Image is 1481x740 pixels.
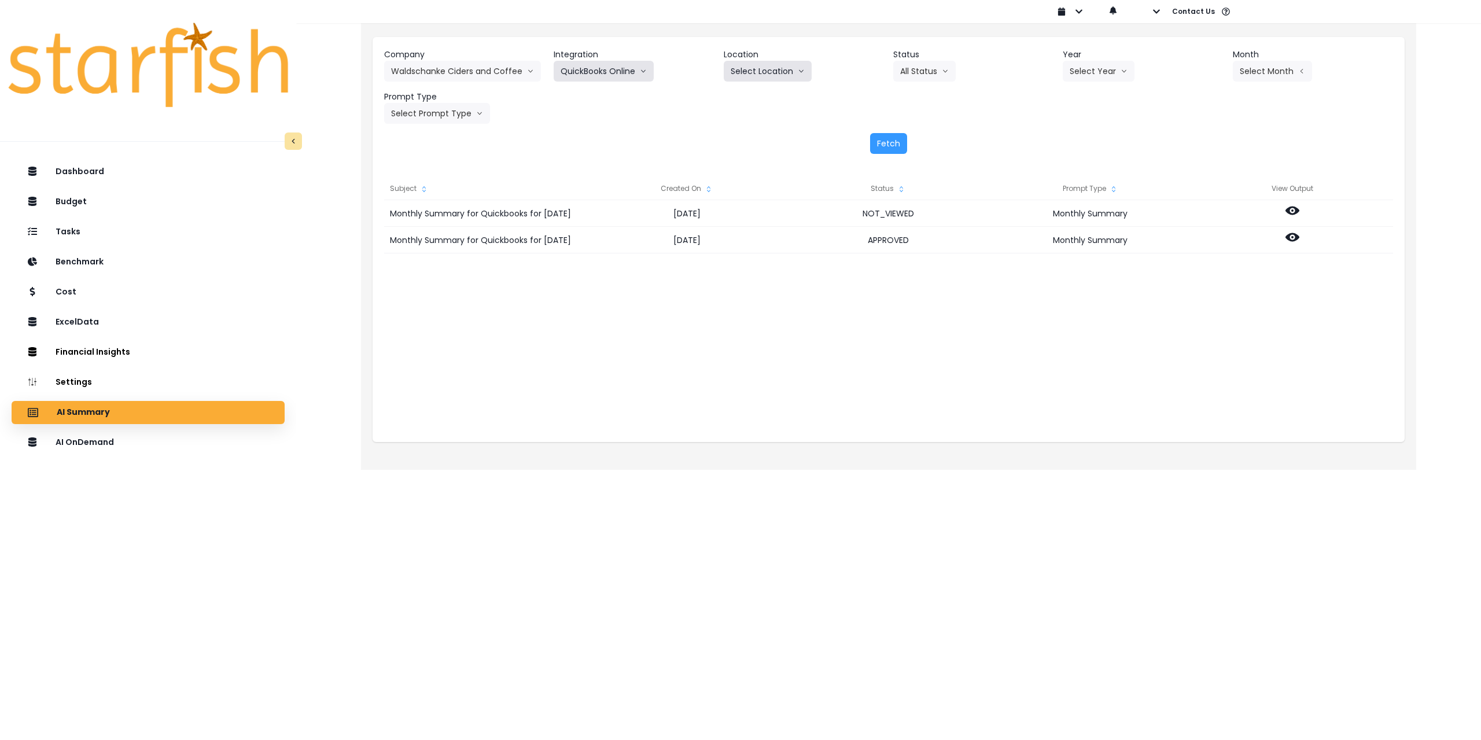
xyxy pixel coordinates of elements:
button: Waldschanke Ciders and Coffeearrow down line [384,61,541,82]
svg: sort [704,185,713,194]
header: Prompt Type [384,91,544,103]
p: Tasks [56,227,80,237]
button: AI Summary [12,401,285,424]
button: Select Locationarrow down line [724,61,812,82]
div: Created On [586,177,788,200]
button: Settings [12,371,285,394]
div: [DATE] [586,227,788,253]
svg: arrow left line [1298,65,1305,77]
button: Select Yeararrow down line [1063,61,1134,82]
button: Budget [12,190,285,213]
p: ExcelData [56,317,99,327]
header: Integration [554,49,714,61]
button: Tasks [12,220,285,244]
div: Monthly Summary [989,227,1191,253]
svg: arrow down line [798,65,805,77]
div: [DATE] [586,200,788,227]
header: Company [384,49,544,61]
button: Benchmark [12,251,285,274]
p: AI Summary [57,407,110,418]
div: Prompt Type [989,177,1191,200]
button: QuickBooks Onlinearrow down line [554,61,654,82]
div: View Output [1191,177,1393,200]
button: All Statusarrow down line [893,61,956,82]
div: APPROVED [788,227,990,253]
svg: sort [1109,185,1118,194]
button: Select Prompt Typearrow down line [384,103,490,124]
button: Cost [12,281,285,304]
button: Financial Insights [12,341,285,364]
p: Cost [56,287,76,297]
button: Fetch [870,133,907,154]
p: Budget [56,197,87,207]
svg: sort [897,185,906,194]
p: Benchmark [56,257,104,267]
div: Monthly Summary for Quickbooks for [DATE] [384,200,585,227]
button: AI OnDemand [12,431,285,454]
header: Month [1233,49,1393,61]
div: NOT_VIEWED [788,200,990,227]
svg: arrow down line [640,65,647,77]
header: Year [1063,49,1223,61]
svg: arrow down line [1121,65,1128,77]
header: Location [724,49,884,61]
button: Dashboard [12,160,285,183]
div: Status [788,177,990,200]
header: Status [893,49,1053,61]
div: Subject [384,177,585,200]
button: ExcelData [12,311,285,334]
div: Monthly Summary [989,200,1191,227]
p: AI OnDemand [56,437,114,447]
svg: sort [419,185,429,194]
p: Dashboard [56,167,104,176]
div: Monthly Summary for Quickbooks for [DATE] [384,227,585,253]
button: Select Montharrow left line [1233,61,1312,82]
svg: arrow down line [527,65,534,77]
svg: arrow down line [476,108,483,119]
svg: arrow down line [942,65,949,77]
